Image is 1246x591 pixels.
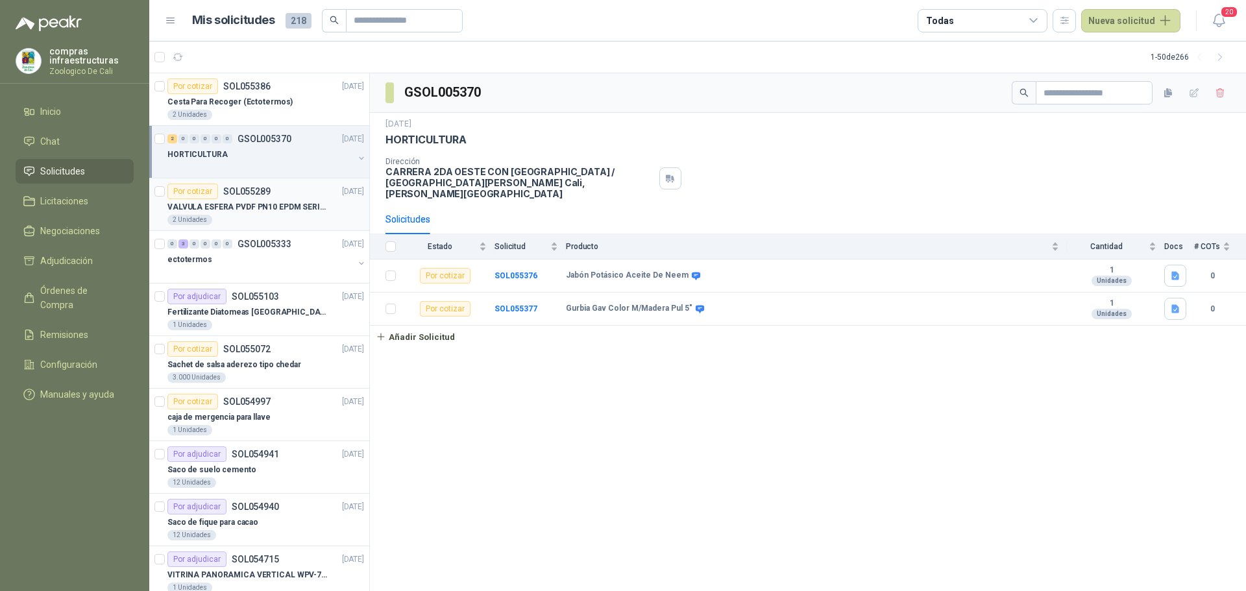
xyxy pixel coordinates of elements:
span: Cantidad [1067,242,1146,251]
p: SOL054715 [232,555,279,564]
span: Licitaciones [40,194,88,208]
p: SOL054940 [232,502,279,511]
h3: GSOL005370 [404,82,483,103]
a: Por cotizarSOL055386[DATE] Cesta Para Recoger (Ectotermos)2 Unidades [149,73,369,126]
p: SOL054997 [223,397,271,406]
span: Inicio [40,104,61,119]
a: Añadir Solicitud [370,326,1246,348]
a: Por cotizarSOL054997[DATE] caja de mergencia para llave1 Unidades [149,389,369,441]
span: Remisiones [40,328,88,342]
p: HORTICULTURA [167,149,228,161]
p: ectotermos [167,254,212,266]
div: 0 [167,239,177,248]
p: Fertilizante Diatomeas [GEOGRAPHIC_DATA] 25kg Polvo [167,306,329,319]
div: 0 [212,134,221,143]
span: Órdenes de Compra [40,283,121,312]
span: 218 [286,13,311,29]
div: Por cotizar [420,301,470,317]
span: Estado [404,242,476,251]
p: VALVULA ESFERA PVDF PN10 EPDM SERIE EX D 25MM CEPEX64926TREME [167,201,329,213]
p: [DATE] [342,553,364,566]
p: GSOL005333 [238,239,291,248]
p: Saco de suelo cemento [167,464,256,476]
p: [DATE] [342,80,364,93]
span: Producto [566,242,1049,251]
div: Por cotizar [167,184,218,199]
div: 12 Unidades [167,477,216,488]
span: Solicitud [495,242,548,251]
a: Por cotizarSOL055289[DATE] VALVULA ESFERA PVDF PN10 EPDM SERIE EX D 25MM CEPEX64926TREME2 Unidades [149,178,369,231]
a: 0 3 0 0 0 0 GSOL005333[DATE] ectotermos [167,236,367,278]
p: [DATE] [342,291,364,303]
b: 0 [1194,303,1230,315]
p: compras infraestructuras [49,47,134,65]
p: [DATE] [385,118,411,130]
div: 3 [178,239,188,248]
p: [DATE] [342,396,364,408]
a: Por adjudicarSOL054941[DATE] Saco de suelo cemento12 Unidades [149,441,369,494]
p: Sachet de salsa aderezo tipo chedar [167,359,301,371]
th: Docs [1164,234,1194,259]
p: SOL055072 [223,344,271,354]
button: 20 [1207,9,1230,32]
p: SOL055289 [223,187,271,196]
div: 1 Unidades [167,425,212,435]
a: Por cotizarSOL055072[DATE] Sachet de salsa aderezo tipo chedar3.000 Unidades [149,336,369,389]
p: SOL055386 [223,82,271,91]
div: Solicitudes [385,212,430,226]
p: [DATE] [342,238,364,250]
p: VITRINA PANORAMICA VERTICAL WPV-700FA [167,569,329,581]
div: 2 Unidades [167,110,212,120]
div: Por cotizar [420,268,470,283]
a: Inicio [16,99,134,124]
p: HORTICULTURA [385,133,467,147]
div: 3.000 Unidades [167,372,226,383]
b: 0 [1194,270,1230,282]
span: Adjudicación [40,254,93,268]
th: Estado [404,234,495,259]
span: Negociaciones [40,224,100,238]
div: 1 - 50 de 266 [1151,47,1230,67]
p: [DATE] [342,186,364,198]
div: Por adjudicar [167,499,226,514]
p: GSOL005370 [238,134,291,143]
a: Solicitudes [16,159,134,184]
span: Chat [40,134,60,149]
div: Por cotizar [167,78,218,94]
a: Chat [16,129,134,154]
a: SOL055377 [495,304,537,313]
p: [DATE] [342,133,364,145]
div: Por adjudicar [167,446,226,462]
b: 1 [1067,265,1156,276]
span: Manuales y ayuda [40,387,114,402]
button: Añadir Solicitud [370,326,461,348]
span: Configuración [40,357,97,372]
p: CARRERA 2DA OESTE CON [GEOGRAPHIC_DATA] / [GEOGRAPHIC_DATA][PERSON_NAME] Cali , [PERSON_NAME][GEO... [385,166,654,199]
div: Todas [926,14,953,28]
th: Solicitud [495,234,566,259]
p: Zoologico De Cali [49,67,134,75]
th: Producto [566,234,1067,259]
a: Licitaciones [16,189,134,213]
a: SOL055376 [495,271,537,280]
a: 2 0 0 0 0 0 GSOL005370[DATE] HORTICULTURA [167,131,367,173]
a: Configuración [16,352,134,377]
div: Unidades [1092,309,1132,319]
p: SOL055103 [232,292,279,301]
p: Saco de fique para cacao [167,516,258,529]
a: Por adjudicarSOL055103[DATE] Fertilizante Diatomeas [GEOGRAPHIC_DATA] 25kg Polvo1 Unidades [149,283,369,336]
a: Manuales y ayuda [16,382,134,407]
p: [DATE] [342,448,364,461]
button: Nueva solicitud [1081,9,1180,32]
span: search [1020,88,1029,97]
div: 0 [212,239,221,248]
h1: Mis solicitudes [192,11,275,30]
div: 0 [201,239,210,248]
a: Remisiones [16,322,134,347]
span: search [330,16,339,25]
a: Por adjudicarSOL054940[DATE] Saco de fique para cacao12 Unidades [149,494,369,546]
div: 0 [223,134,232,143]
p: caja de mergencia para llave [167,411,271,424]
